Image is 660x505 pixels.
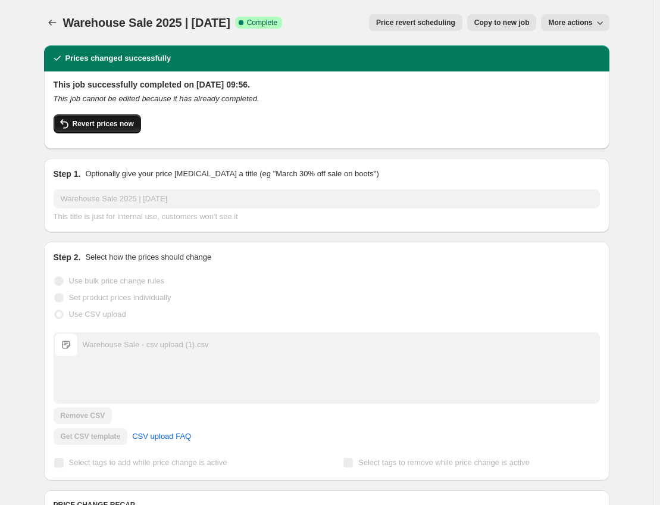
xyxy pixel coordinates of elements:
[65,52,171,64] h2: Prices changed successfully
[63,16,230,29] span: Warehouse Sale 2025 | [DATE]
[376,18,455,27] span: Price revert scheduling
[69,458,227,467] span: Select tags to add while price change is active
[85,168,379,180] p: Optionally give your price [MEDICAL_DATA] a title (eg "March 30% off sale on boots")
[69,293,171,302] span: Set product prices individually
[125,427,198,446] a: CSV upload FAQ
[54,114,141,133] button: Revert prices now
[541,14,609,31] button: More actions
[54,189,600,208] input: 30% off holiday sale
[132,431,191,442] span: CSV upload FAQ
[369,14,462,31] button: Price revert scheduling
[73,119,134,129] span: Revert prices now
[358,458,530,467] span: Select tags to remove while price change is active
[54,94,259,103] i: This job cannot be edited because it has already completed.
[467,14,537,31] button: Copy to new job
[54,168,81,180] h2: Step 1.
[54,79,600,91] h2: This job successfully completed on [DATE] 09:56.
[548,18,592,27] span: More actions
[54,212,238,221] span: This title is just for internal use, customers won't see it
[69,310,126,319] span: Use CSV upload
[474,18,530,27] span: Copy to new job
[54,251,81,263] h2: Step 2.
[85,251,211,263] p: Select how the prices should change
[83,339,209,351] div: Warehouse Sale - csv upload (1).csv
[69,276,164,285] span: Use bulk price change rules
[247,18,277,27] span: Complete
[44,14,61,31] button: Price change jobs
